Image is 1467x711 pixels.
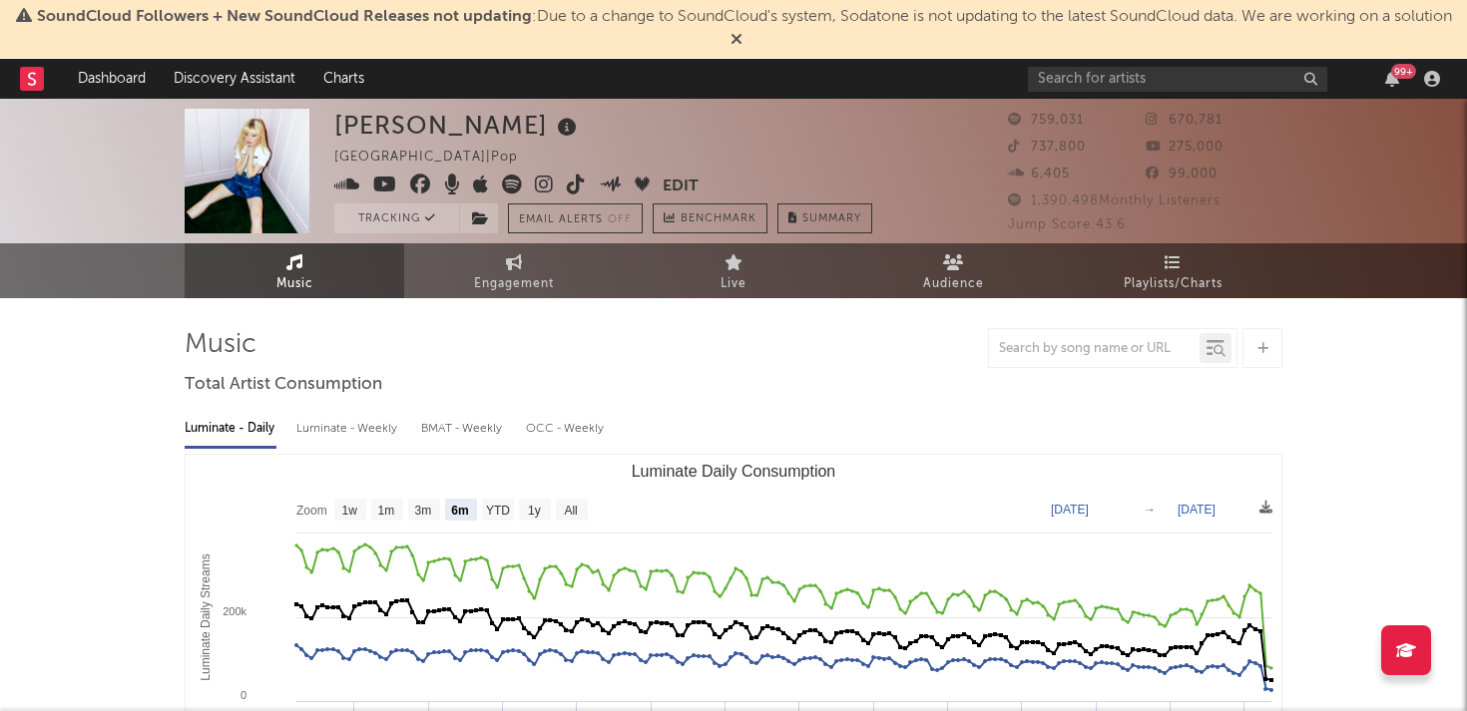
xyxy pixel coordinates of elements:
text: YTD [486,504,510,518]
span: Total Artist Consumption [185,373,382,397]
a: Live [624,243,843,298]
span: Jump Score: 43.6 [1008,218,1126,231]
div: BMAT - Weekly [421,412,506,446]
span: 275,000 [1146,141,1223,154]
span: Engagement [474,272,554,296]
span: Live [721,272,746,296]
span: Audience [923,272,984,296]
text: [DATE] [1178,503,1216,517]
a: Dashboard [64,59,160,99]
span: Dismiss [731,33,742,49]
span: 1,390,498 Monthly Listeners [1008,194,1221,207]
div: 99 + [1391,64,1416,79]
button: Tracking [334,203,459,233]
span: Benchmark [681,207,756,231]
button: Email AlertsOff [508,203,643,233]
a: Discovery Assistant [160,59,309,99]
a: Charts [309,59,378,99]
span: 6,405 [1008,168,1070,180]
a: Music [185,243,404,298]
div: Luminate - Weekly [296,412,401,446]
span: Music [276,272,313,296]
text: 3m [415,504,432,518]
a: Engagement [404,243,624,298]
input: Search by song name or URL [989,341,1200,357]
text: 200k [223,605,246,617]
text: 0 [241,689,246,701]
div: [PERSON_NAME] [334,109,582,142]
input: Search for artists [1028,67,1327,92]
text: 6m [451,504,468,518]
text: 1y [528,504,541,518]
span: 99,000 [1146,168,1218,180]
span: 670,781 [1146,114,1222,127]
div: Luminate - Daily [185,412,276,446]
div: [GEOGRAPHIC_DATA] | Pop [334,146,541,170]
a: Benchmark [653,203,767,233]
span: Summary [802,213,861,224]
a: Audience [843,243,1063,298]
div: OCC - Weekly [526,412,606,446]
text: 1m [378,504,395,518]
text: Zoom [296,504,327,518]
button: 99+ [1385,71,1399,87]
em: Off [608,214,632,225]
span: Playlists/Charts [1124,272,1222,296]
a: Playlists/Charts [1063,243,1282,298]
span: 759,031 [1008,114,1084,127]
span: SoundCloud Followers + New SoundCloud Releases not updating [37,9,532,25]
button: Summary [777,203,872,233]
span: 737,800 [1008,141,1086,154]
text: → [1144,503,1156,517]
text: All [564,504,577,518]
button: Edit [663,175,699,199]
span: : Due to a change to SoundCloud's system, Sodatone is not updating to the latest SoundCloud data.... [37,9,1452,25]
text: Luminate Daily Consumption [632,463,836,480]
text: [DATE] [1051,503,1089,517]
text: 1w [342,504,358,518]
text: Luminate Daily Streams [199,553,213,680]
